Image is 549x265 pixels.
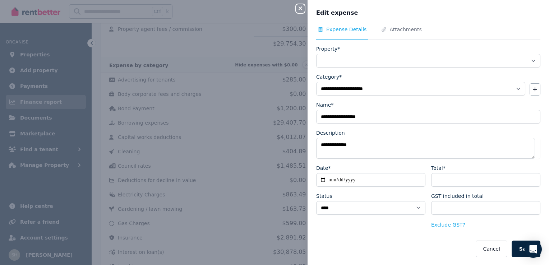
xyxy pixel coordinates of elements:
[316,73,342,80] label: Category*
[476,241,507,257] button: Cancel
[316,192,332,200] label: Status
[316,26,540,39] nav: Tabs
[431,164,446,172] label: Total*
[316,101,333,108] label: Name*
[326,26,366,33] span: Expense Details
[316,45,340,52] label: Property*
[431,221,465,228] button: Exclude GST?
[316,129,345,136] label: Description
[389,26,421,33] span: Attachments
[431,192,484,200] label: GST included in total
[316,9,358,17] span: Edit expense
[316,164,331,172] label: Date*
[512,241,540,257] button: Save
[525,241,542,258] div: Open Intercom Messenger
